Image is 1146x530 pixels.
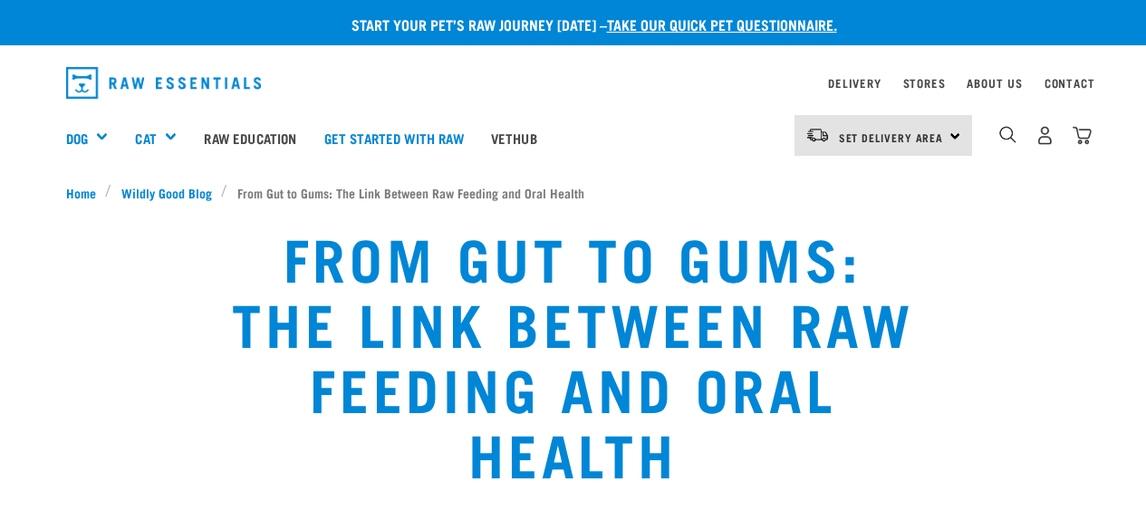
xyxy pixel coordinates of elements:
img: Raw Essentials Logo [66,67,262,99]
a: Contact [1045,80,1095,86]
a: Delivery [828,80,881,86]
a: Stores [903,80,946,86]
a: Wildly Good Blog [111,183,221,202]
a: About Us [967,80,1022,86]
a: Cat [135,128,156,149]
img: van-moving.png [805,127,830,143]
a: Dog [66,128,88,149]
span: Set Delivery Area [839,134,944,140]
nav: dropdown navigation [52,60,1095,106]
img: home-icon@2x.png [1073,126,1092,145]
span: Wildly Good Blog [121,183,212,202]
img: home-icon-1@2x.png [999,126,1016,143]
nav: breadcrumbs [66,183,1081,202]
img: user.png [1035,126,1055,145]
a: Raw Education [190,101,310,174]
a: take our quick pet questionnaire. [607,20,837,28]
a: Get started with Raw [311,101,477,174]
a: Home [66,183,106,202]
span: Home [66,183,96,202]
h1: From Gut to Gums: The Link Between Raw Feeding and Oral Health [224,224,922,485]
a: Vethub [477,101,551,174]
